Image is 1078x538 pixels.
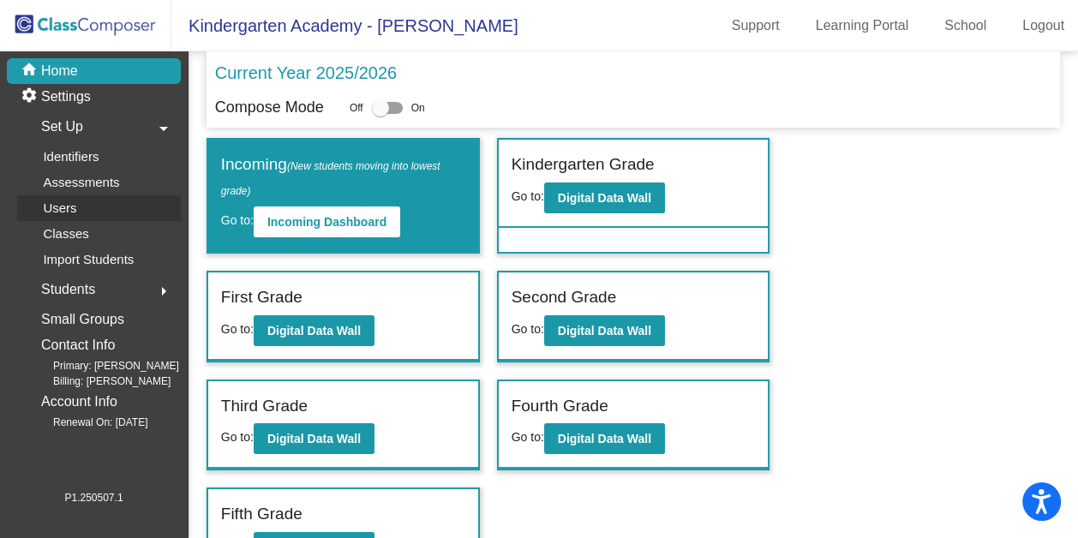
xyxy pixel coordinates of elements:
[512,322,544,336] span: Go to:
[41,115,83,139] span: Set Up
[1009,12,1078,39] a: Logout
[21,87,41,107] mat-icon: settings
[221,213,254,227] span: Go to:
[802,12,923,39] a: Learning Portal
[26,358,179,374] span: Primary: [PERSON_NAME]
[41,390,117,414] p: Account Info
[544,182,665,213] button: Digital Data Wall
[544,315,665,346] button: Digital Data Wall
[153,281,174,302] mat-icon: arrow_right
[171,12,518,39] span: Kindergarten Academy - [PERSON_NAME]
[26,415,147,430] span: Renewal On: [DATE]
[411,100,425,116] span: On
[43,198,76,218] p: Users
[512,152,655,177] label: Kindergarten Grade
[558,191,651,205] b: Digital Data Wall
[512,394,608,419] label: Fourth Grade
[221,502,302,527] label: Fifth Grade
[43,172,119,193] p: Assessments
[41,333,115,357] p: Contact Info
[267,432,361,445] b: Digital Data Wall
[43,249,134,270] p: Import Students
[544,423,665,454] button: Digital Data Wall
[41,87,91,107] p: Settings
[350,100,363,116] span: Off
[41,61,78,81] p: Home
[254,423,374,454] button: Digital Data Wall
[221,322,254,336] span: Go to:
[558,432,651,445] b: Digital Data Wall
[512,285,617,310] label: Second Grade
[254,315,374,346] button: Digital Data Wall
[558,324,651,338] b: Digital Data Wall
[221,285,302,310] label: First Grade
[512,189,544,203] span: Go to:
[26,374,171,389] span: Billing: [PERSON_NAME]
[41,308,124,332] p: Small Groups
[221,152,465,201] label: Incoming
[718,12,794,39] a: Support
[267,215,386,229] b: Incoming Dashboard
[221,430,254,444] span: Go to:
[43,146,99,167] p: Identifiers
[931,12,1000,39] a: School
[153,118,174,139] mat-icon: arrow_drop_down
[221,160,440,197] span: (New students moving into lowest grade)
[43,224,88,244] p: Classes
[215,96,324,119] p: Compose Mode
[41,278,95,302] span: Students
[512,430,544,444] span: Go to:
[215,60,397,86] p: Current Year 2025/2026
[254,206,400,237] button: Incoming Dashboard
[21,61,41,81] mat-icon: home
[221,394,308,419] label: Third Grade
[267,324,361,338] b: Digital Data Wall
